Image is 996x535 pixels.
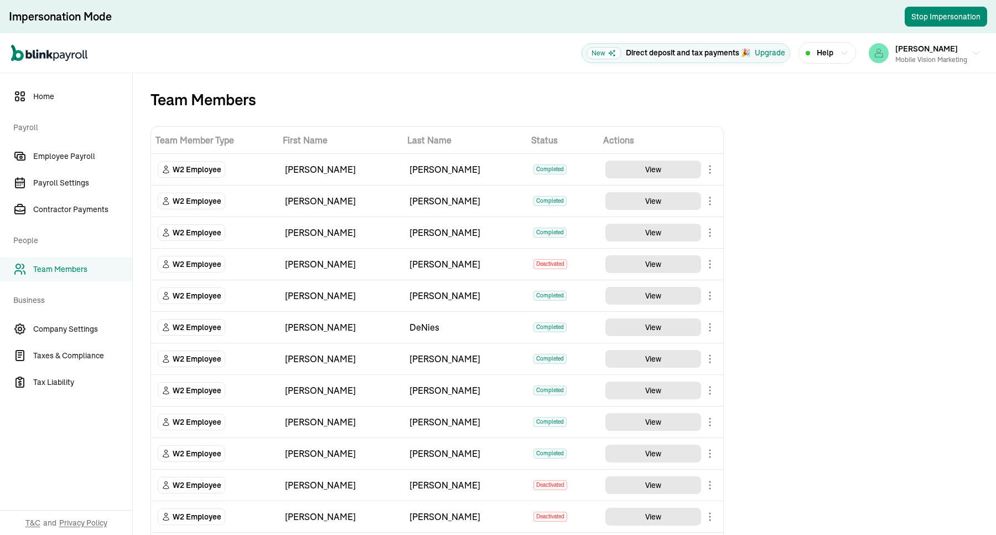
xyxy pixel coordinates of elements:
[605,287,701,305] button: View
[409,194,521,208] div: [PERSON_NAME]
[173,353,221,364] span: W2 Employee
[895,44,958,54] span: [PERSON_NAME]
[533,512,567,522] span: Deactivated
[285,415,396,429] div: [PERSON_NAME]
[33,264,132,275] span: Team Members
[285,258,396,271] div: [PERSON_NAME]
[533,196,567,206] span: Completed
[605,413,701,431] button: View
[605,476,701,494] button: View
[173,259,221,270] span: W2 Employee
[409,352,521,366] div: [PERSON_NAME]
[587,47,621,59] span: New
[605,350,701,368] button: View
[173,196,221,207] span: W2 Employee
[11,37,87,69] nav: Global
[285,163,396,176] div: [PERSON_NAME]
[605,445,701,462] button: View
[409,384,521,397] div: [PERSON_NAME]
[173,227,221,238] span: W2 Employee
[605,318,701,336] button: View
[533,164,567,174] span: Completed
[13,111,126,142] span: Payroll
[531,133,594,147] span: Status
[409,226,521,239] div: [PERSON_NAME]
[533,259,567,269] span: Deactivated
[812,415,996,535] iframe: Chat Widget
[173,480,221,491] span: W2 Employee
[409,321,521,334] div: DeNies
[25,517,40,528] span: T&C
[33,151,132,162] span: Employee Payroll
[33,377,132,388] span: Tax Liability
[409,289,521,302] div: [PERSON_NAME]
[285,289,396,302] div: [PERSON_NAME]
[864,39,985,67] button: [PERSON_NAME]Mobile Vision Marketing
[409,479,521,492] div: [PERSON_NAME]
[285,226,396,239] div: [PERSON_NAME]
[605,192,701,210] button: View
[33,204,132,215] span: Contractor Payments
[33,177,132,189] span: Payroll Settings
[409,510,521,523] div: [PERSON_NAME]
[283,133,398,147] span: First Name
[817,47,833,59] span: Help
[533,228,567,238] span: Completed
[605,224,701,241] button: View
[533,322,567,332] span: Completed
[533,449,567,459] span: Completed
[605,161,701,178] button: View
[173,322,221,333] span: W2 Employee
[173,290,221,301] span: W2 Employee
[173,511,221,522] span: W2 Employee
[13,224,126,255] span: People
[409,163,521,176] div: [PERSON_NAME]
[173,164,221,175] span: W2 Employee
[151,91,256,109] p: Team Members
[755,47,785,59] button: Upgrade
[173,385,221,396] span: W2 Employee
[605,508,701,526] button: View
[285,194,396,208] div: [PERSON_NAME]
[533,354,567,364] span: Completed
[173,448,221,459] span: W2 Employee
[407,133,523,147] span: Last Name
[59,517,107,528] span: Privacy Policy
[905,7,987,27] button: Stop Impersonation
[533,417,567,427] span: Completed
[285,384,396,397] div: [PERSON_NAME]
[9,9,112,24] div: Impersonation Mode
[13,284,126,315] span: Business
[605,382,701,399] button: View
[603,133,719,147] span: Actions
[155,133,274,147] span: Team Member Type
[533,291,567,301] span: Completed
[409,258,521,271] div: [PERSON_NAME]
[33,350,132,362] span: Taxes & Compliance
[285,447,396,460] div: [PERSON_NAME]
[285,510,396,523] div: [PERSON_NAME]
[285,479,396,492] div: [PERSON_NAME]
[533,385,567,395] span: Completed
[409,447,521,460] div: [PERSON_NAME]
[798,42,856,64] button: Help
[409,415,521,429] div: [PERSON_NAME]
[33,91,132,102] span: Home
[173,416,221,428] span: W2 Employee
[626,47,750,59] p: Direct deposit and tax payments 🎉
[533,480,567,490] span: Deactivated
[285,321,396,334] div: [PERSON_NAME]
[895,55,967,65] div: Mobile Vision Marketing
[285,352,396,366] div: [PERSON_NAME]
[605,255,701,273] button: View
[33,323,132,335] span: Company Settings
